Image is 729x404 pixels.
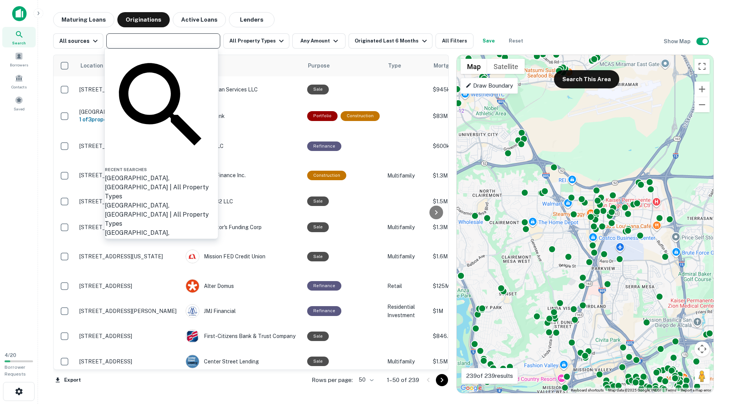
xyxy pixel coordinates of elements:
th: Location [76,55,182,76]
button: All Filters [436,33,473,49]
button: All Property Types [223,33,289,49]
p: Residential Investment [387,303,425,319]
p: Pennymac Loan Services LLC [186,85,300,94]
img: Google [459,383,484,393]
button: Show street map [461,59,487,74]
h6: 1 of 3 properties [79,115,178,124]
div: Sale [307,252,329,261]
div: Sale [307,332,329,341]
span: Location [80,61,113,70]
a: Open this area in Google Maps (opens a new window) [459,383,484,393]
a: Report a map error [681,388,711,392]
div: [GEOGRAPHIC_DATA], [GEOGRAPHIC_DATA] | All Property Types [105,174,218,201]
a: Borrowers [2,49,36,69]
button: Any Amount [292,33,346,49]
p: [STREET_ADDRESS][US_STATE] [79,172,178,179]
button: Originated Last 6 Months [349,33,432,49]
button: Keyboard shortcuts [571,388,604,393]
div: This is a portfolio loan with 3 properties [307,111,338,121]
button: Export [53,374,83,386]
div: [GEOGRAPHIC_DATA], [GEOGRAPHIC_DATA] | All Property Types [105,201,218,228]
p: Rows per page: [312,376,353,385]
span: Borrowers [10,62,28,68]
button: Go to next page [436,374,448,386]
button: Zoom out [694,97,710,112]
button: Originations [117,12,170,27]
p: East West Bank [186,112,300,120]
span: 4 / 20 [5,352,16,358]
p: Multifamily [387,357,425,366]
button: Maturing Loans [53,12,114,27]
button: Save your search to get updates of matches that match your search criteria. [477,33,501,49]
div: All sources [59,36,100,46]
p: [STREET_ADDRESS] [79,283,178,289]
p: [STREET_ADDRESS][US_STATE] [79,198,178,205]
button: Reset [504,33,528,49]
div: Center Street Lending [186,355,300,368]
p: 239 of 239 results [466,371,513,380]
div: This loan purpose was for construction [341,111,380,121]
button: Search This Area [554,70,619,88]
p: Multifamily [387,223,425,231]
span: Recent Searches [105,167,147,172]
span: Search [12,40,26,46]
div: JMJ Financial [186,304,300,318]
button: Lenders [229,12,275,27]
button: Show satellite imagery [487,59,525,74]
button: Active Loans [173,12,226,27]
iframe: Chat Widget [691,343,729,380]
div: Sale [307,85,329,94]
button: Zoom in [694,82,710,97]
div: 0 0 [457,55,713,393]
th: Lender [182,55,303,76]
p: F T B Fund LLC [186,142,300,150]
div: [GEOGRAPHIC_DATA], [GEOGRAPHIC_DATA] | All Property Types [105,228,218,256]
h6: Show Map [664,37,692,46]
div: This loan purpose was for refinancing [307,306,341,316]
button: Toggle fullscreen view [694,59,710,74]
p: [STREET_ADDRESS] [79,333,178,340]
div: Sale [307,196,329,206]
a: Terms [666,388,676,392]
p: Multifamily [387,252,425,261]
div: Sale [307,222,329,232]
p: Retail [387,282,425,290]
button: All sources [53,33,103,49]
span: Type [388,61,411,70]
img: picture [186,305,199,318]
div: 50 [356,374,375,385]
span: Purpose [308,61,339,70]
img: picture [186,355,199,368]
p: [STREET_ADDRESS] [79,358,178,365]
img: capitalize-icon.png [12,6,27,21]
div: First-citizens Bank & Trust Company [186,329,300,343]
a: Contacts [2,71,36,91]
div: Investor's Funding Corp [186,220,300,234]
span: Saved [14,106,25,112]
div: This loan purpose was for refinancing [307,141,341,151]
th: Purpose [303,55,383,76]
p: [GEOGRAPHIC_DATA] [79,108,178,115]
p: [STREET_ADDRESS] [79,224,178,231]
p: [STREET_ADDRESS][PERSON_NAME] [79,308,178,314]
img: picture [186,250,199,263]
span: Borrower Requests [5,365,26,377]
span: Map data ©2025 Google, INEGI [608,388,661,392]
div: Mission FED Credit Union [186,250,300,263]
img: picture [186,330,199,343]
p: Draw Boundary [465,81,513,90]
p: 2123 GFY 1232 LLC [186,197,300,206]
div: Alter Domus [186,279,300,293]
div: This loan purpose was for construction [307,171,346,180]
th: Type [383,55,429,76]
a: Search [2,27,36,47]
div: Sale [307,357,329,366]
p: [STREET_ADDRESS][US_STATE] [79,86,178,93]
p: [STREET_ADDRESS][US_STATE] [79,253,178,260]
img: picture [186,280,199,292]
span: Contacts [11,84,27,90]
